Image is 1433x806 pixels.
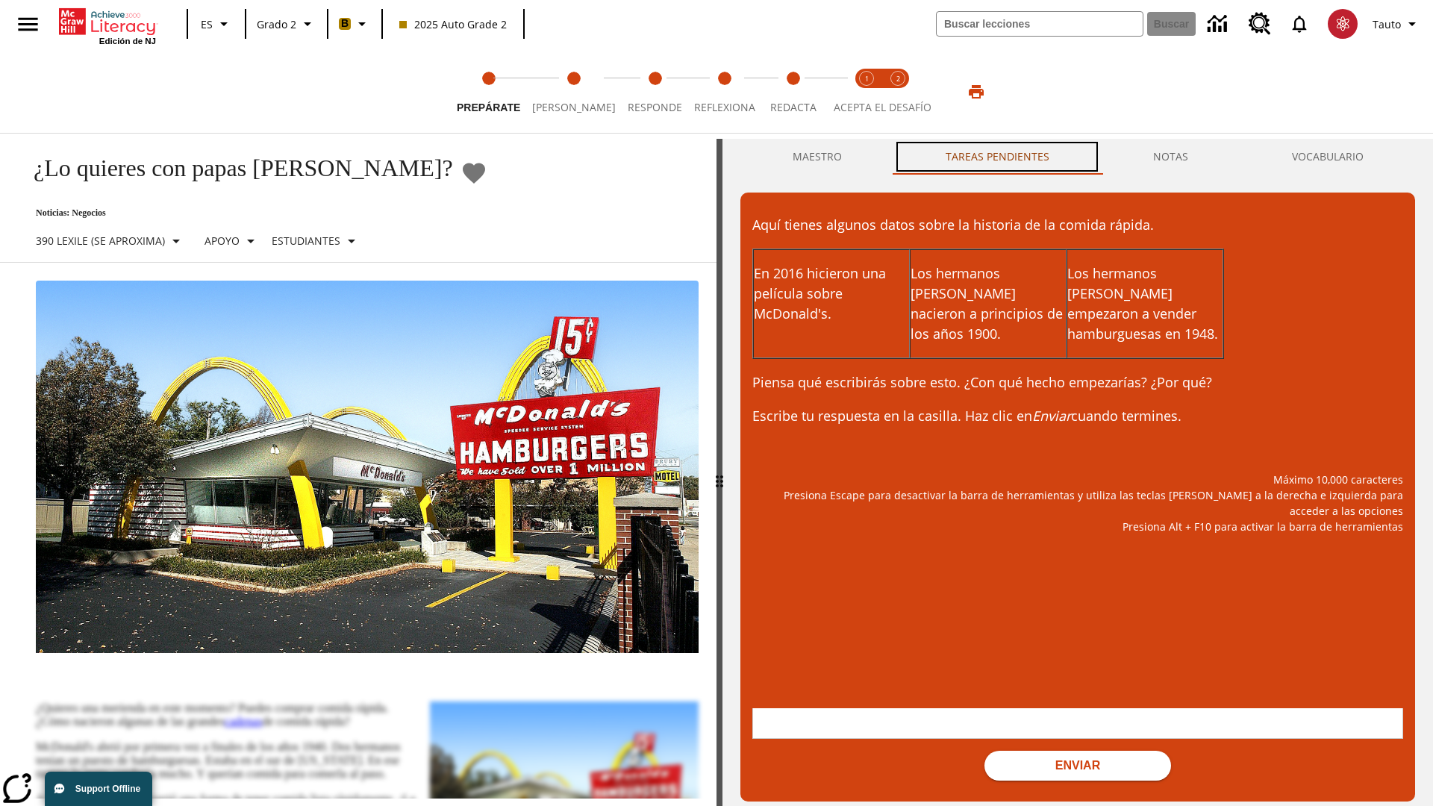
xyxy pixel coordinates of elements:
p: Máximo 10,000 caracteres [752,472,1403,487]
p: Apoyo [205,233,240,249]
button: Support Offline [45,772,152,806]
span: Responde [628,100,682,114]
span: Grado 2 [257,16,296,32]
button: Enviar [984,751,1171,781]
button: Grado: Grado 2, Elige un grado [251,10,322,37]
a: Notificaciones [1280,4,1319,43]
button: VOCABULARIO [1240,139,1415,175]
input: Buscar campo [937,12,1143,36]
img: avatar image [1328,9,1358,39]
text: 1 [865,74,869,84]
button: NOTAS [1101,139,1240,175]
button: Maestro [740,139,893,175]
button: Perfil/Configuración [1367,10,1427,37]
div: Pulsa la tecla de intro o la barra espaciadora y luego presiona las flechas de derecha e izquierd... [716,139,722,806]
span: 2025 Auto Grade 2 [399,16,507,32]
p: Presiona Escape para desactivar la barra de herramientas y utiliza las teclas [PERSON_NAME] a la ... [752,487,1403,519]
span: ACEPTA EL DESAFÍO [834,100,931,114]
a: Centro de información [1199,4,1240,45]
button: Lee step 2 of 5 [520,51,628,133]
button: Abrir el menú lateral [6,2,50,46]
p: Presiona Alt + F10 para activar la barra de herramientas [752,519,1403,534]
button: Escoja un nuevo avatar [1319,4,1367,43]
p: Aquí tienes algunos datos sobre la historia de la comida rápida. [752,215,1403,235]
span: Reflexiona [694,100,755,114]
div: Instructional Panel Tabs [740,139,1415,175]
button: Reflexiona step 4 of 5 [682,51,767,133]
button: Tipo de apoyo, Apoyo [199,228,266,254]
span: ES [201,16,213,32]
button: Imprimir [952,78,1000,105]
button: Boost El color de la clase es anaranjado claro. Cambiar el color de la clase. [333,10,377,37]
div: Portada [59,5,156,46]
button: Lenguaje: ES, Selecciona un idioma [193,10,240,37]
button: Añadir a mis Favoritas - ¿Lo quieres con papas fritas? [461,160,487,186]
span: Redacta [770,100,817,114]
span: Tauto [1373,16,1401,32]
span: [PERSON_NAME] [532,100,616,114]
span: B [341,14,349,33]
p: En 2016 hicieron una película sobre McDonald's. [754,263,909,324]
p: 390 Lexile (Se aproxima) [36,233,165,249]
text: 2 [896,74,900,84]
a: Centro de recursos, Se abrirá en una pestaña nueva. [1240,4,1280,44]
span: Support Offline [75,784,140,794]
div: activity [722,139,1433,806]
img: Uno de los primeros locales de McDonald's, con el icónico letrero rojo y los arcos amarillos. [36,281,699,654]
h1: ¿Lo quieres con papas [PERSON_NAME]? [18,154,453,182]
span: Edición de NJ [99,37,156,46]
button: Acepta el desafío contesta step 2 of 2 [876,51,920,133]
p: Los hermanos [PERSON_NAME] nacieron a principios de los años 1900. [911,263,1066,344]
button: Responde step 3 of 5 [616,51,694,133]
em: Enviar [1032,407,1071,425]
button: Seleccionar estudiante [266,228,366,254]
button: Acepta el desafío lee step 1 of 2 [845,51,888,133]
button: Seleccione Lexile, 390 Lexile (Se aproxima) [30,228,191,254]
p: Estudiantes [272,233,340,249]
button: Redacta step 5 of 5 [755,51,831,133]
button: TAREAS PENDIENTES [893,139,1101,175]
p: Piensa qué escribirás sobre esto. ¿Con qué hecho empezarías? ¿Por qué? [752,372,1403,393]
span: Prepárate [457,101,520,113]
p: Escribe tu respuesta en la casilla. Haz clic en cuando termines. [752,406,1403,426]
p: Los hermanos [PERSON_NAME] empezaron a vender hamburguesas en 1948. [1067,263,1223,344]
body: Máximo 10,000 caracteres Presiona Escape para desactivar la barra de herramientas y utiliza las t... [12,12,212,28]
p: Noticias: Negocios [18,207,487,219]
button: Prepárate step 1 of 5 [445,51,532,133]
